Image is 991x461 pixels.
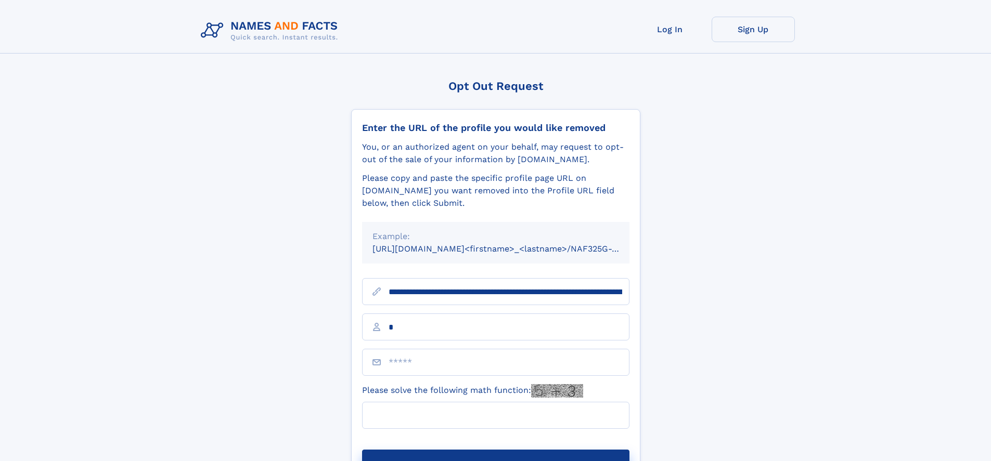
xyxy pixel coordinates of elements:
[372,230,619,243] div: Example:
[362,122,629,134] div: Enter the URL of the profile you would like removed
[197,17,346,45] img: Logo Names and Facts
[362,384,583,398] label: Please solve the following math function:
[362,141,629,166] div: You, or an authorized agent on your behalf, may request to opt-out of the sale of your informatio...
[372,244,649,254] small: [URL][DOMAIN_NAME]<firstname>_<lastname>/NAF325G-xxxxxxxx
[628,17,712,42] a: Log In
[712,17,795,42] a: Sign Up
[351,80,640,93] div: Opt Out Request
[362,172,629,209] div: Please copy and paste the specific profile page URL on [DOMAIN_NAME] you want removed into the Pr...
